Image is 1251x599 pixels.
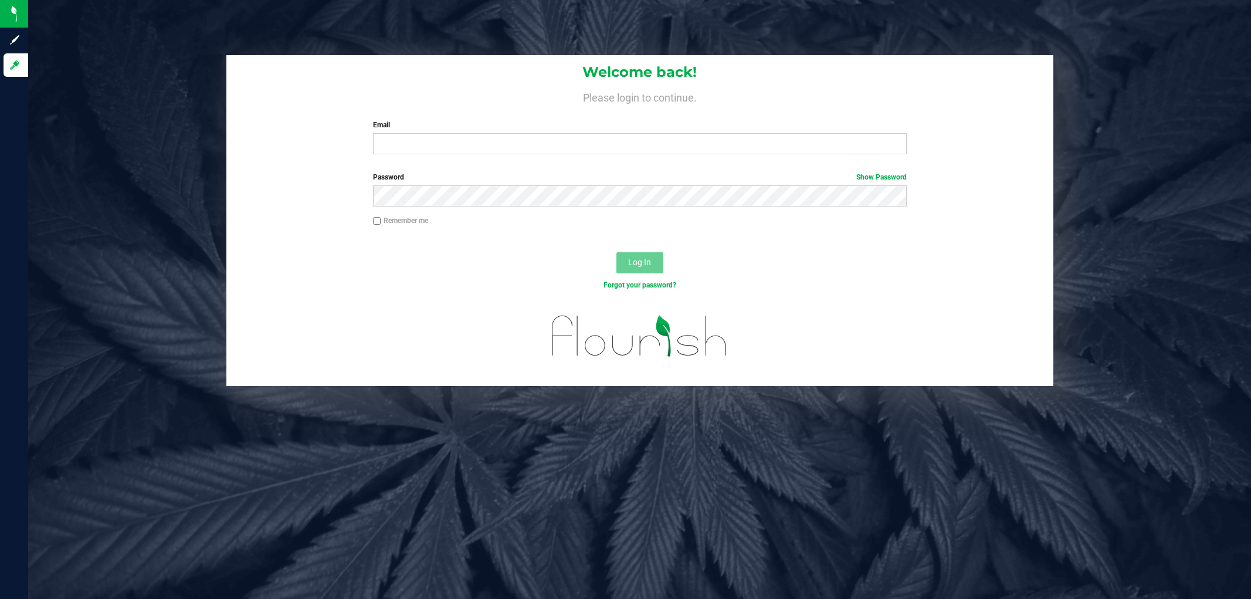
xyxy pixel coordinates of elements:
[9,59,21,71] inline-svg: Log in
[226,89,1053,103] h4: Please login to continue.
[373,120,907,130] label: Email
[226,65,1053,80] h1: Welcome back!
[856,173,907,181] a: Show Password
[536,303,743,369] img: flourish_logo.svg
[373,173,404,181] span: Password
[373,215,428,226] label: Remember me
[373,217,381,225] input: Remember me
[628,258,651,267] span: Log In
[604,281,676,289] a: Forgot your password?
[616,252,663,273] button: Log In
[9,34,21,46] inline-svg: Sign up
